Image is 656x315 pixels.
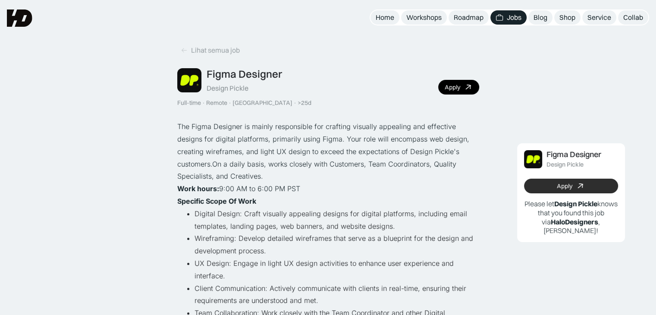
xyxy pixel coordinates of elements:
[551,217,598,226] b: HaloDesigners
[618,10,648,25] a: Collab
[546,161,584,168] div: Design Pickle
[528,10,552,25] a: Blog
[623,13,643,22] div: Collab
[195,208,479,233] li: Digital Design: Craft visually appealing designs for digital platforms, including email templates...
[177,68,201,92] img: Job Image
[524,179,618,193] a: Apply
[177,120,479,183] p: The Figma Designer is mainly responsible for crafting visually appealing and effective designs fo...
[534,13,547,22] div: Blog
[177,197,256,205] strong: Specific Scope Of Work
[293,99,297,107] div: ·
[191,46,240,55] div: Lihat semua job
[207,68,282,80] div: Figma Designer
[554,199,597,208] b: Design Pickle
[177,183,479,195] p: ‍ 9:00 AM to 6:00 PM PST
[177,195,479,208] p: ‍
[557,183,572,190] div: Apply
[376,13,394,22] div: Home
[401,10,447,25] a: Workshops
[177,43,243,57] a: Lihat semua job
[228,99,232,107] div: ·
[177,184,219,193] strong: Work hours:
[507,13,521,22] div: Jobs
[454,13,483,22] div: Roadmap
[298,99,311,107] div: >25d
[370,10,399,25] a: Home
[438,80,479,94] a: Apply
[546,150,601,159] div: Figma Designer
[207,84,248,93] div: Design Pickle
[559,13,575,22] div: Shop
[554,10,581,25] a: Shop
[206,99,227,107] div: Remote
[406,13,442,22] div: Workshops
[490,10,527,25] a: Jobs
[232,99,292,107] div: [GEOGRAPHIC_DATA]
[524,199,618,235] p: Please let knows that you found this job via , [PERSON_NAME]!
[582,10,616,25] a: Service
[195,257,479,282] li: UX Design: Engage in light UX design activities to enhance user experience and interface.
[449,10,489,25] a: Roadmap
[524,150,542,168] img: Job Image
[445,84,460,91] div: Apply
[195,232,479,257] li: Wireframing: Develop detailed wireframes that serve as a blueprint for the design and development...
[177,99,201,107] div: Full-time
[202,99,205,107] div: ·
[587,13,611,22] div: Service
[195,282,479,307] li: Client Communication: Actively communicate with clients in real-time, ensuring their requirements...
